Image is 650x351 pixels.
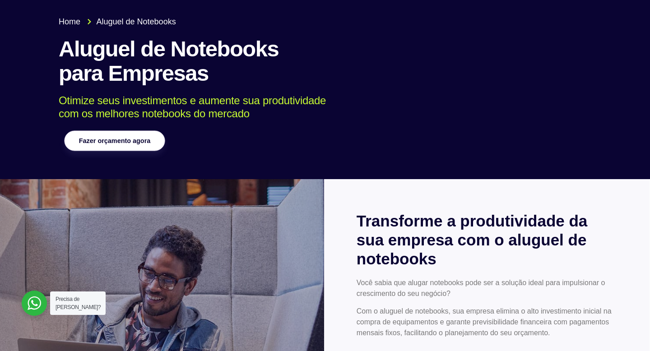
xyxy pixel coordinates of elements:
p: Com o aluguel de notebooks, sua empresa elimina o alto investimento inicial na compra de equipame... [357,306,617,338]
p: Você sabia que alugar notebooks pode ser a solução ideal para impulsionar o crescimento do seu ne... [357,277,617,299]
iframe: Chat Widget [487,236,650,351]
a: Fazer orçamento agora [64,131,165,151]
span: Aluguel de Notebooks [94,16,176,28]
h2: Transforme a produtividade da sua empresa com o aluguel de notebooks [357,212,617,268]
span: Home [59,16,80,28]
span: Precisa de [PERSON_NAME]? [56,296,101,310]
p: Otimize seus investimentos e aumente sua produtividade com os melhores notebooks do mercado [59,94,578,120]
div: Widget de chat [487,236,650,351]
h1: Aluguel de Notebooks para Empresas [59,37,591,86]
span: Fazer orçamento agora [79,138,150,144]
